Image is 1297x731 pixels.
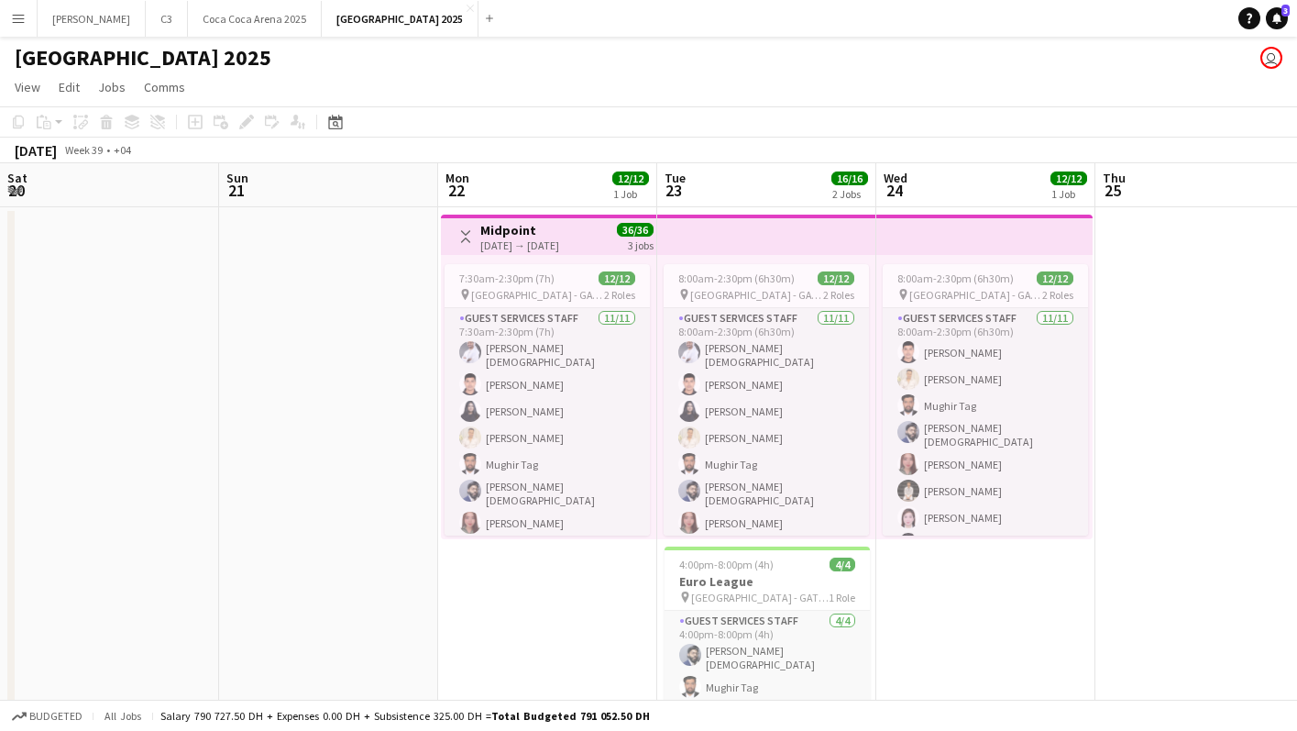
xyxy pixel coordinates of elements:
[604,288,635,302] span: 2 Roles
[491,709,650,723] span: Total Budgeted 791 052.50 DH
[679,558,774,571] span: 4:00pm-8:00pm (4h)
[226,170,248,186] span: Sun
[831,172,868,185] span: 16/16
[897,271,1014,285] span: 8:00am-2:30pm (6h30m)
[691,591,829,604] span: [GEOGRAPHIC_DATA] - GATE 7
[883,264,1088,536] app-job-card: 8:00am-2:30pm (6h30m)12/12 [GEOGRAPHIC_DATA] - GATE 72 RolesGuest Services Staff11/118:00am-2:30p...
[29,710,82,723] span: Budgeted
[15,44,271,72] h1: [GEOGRAPHIC_DATA] 2025
[883,308,1088,642] app-card-role: Guest Services Staff11/118:00am-2:30pm (6h30m)[PERSON_NAME][PERSON_NAME]Mughir Tag[PERSON_NAME][D...
[664,264,869,536] app-job-card: 8:00am-2:30pm (6h30m)12/12 [GEOGRAPHIC_DATA] - GATE 72 RolesGuest Services Staff11/118:00am-2:30p...
[471,288,604,302] span: [GEOGRAPHIC_DATA] - GATE 7
[59,79,80,95] span: Edit
[137,75,192,99] a: Comms
[599,271,635,285] span: 12/12
[823,288,854,302] span: 2 Roles
[612,172,649,185] span: 12/12
[1281,5,1290,17] span: 3
[1051,187,1086,201] div: 1 Job
[1266,7,1288,29] a: 3
[146,1,188,37] button: C3
[480,222,559,238] h3: Midpoint
[617,223,654,237] span: 36/36
[98,79,126,95] span: Jobs
[60,143,106,157] span: Week 39
[1050,172,1087,185] span: 12/12
[1103,170,1126,186] span: Thu
[114,143,131,157] div: +04
[665,573,870,590] h3: Euro League
[445,170,469,186] span: Mon
[480,238,559,252] div: [DATE] → [DATE]
[224,180,248,201] span: 21
[665,170,686,186] span: Tue
[830,558,855,571] span: 4/4
[662,180,686,201] span: 23
[881,180,907,201] span: 24
[15,141,57,160] div: [DATE]
[5,180,27,201] span: 20
[51,75,87,99] a: Edit
[909,288,1042,302] span: [GEOGRAPHIC_DATA] - GATE 7
[38,1,146,37] button: [PERSON_NAME]
[829,591,855,604] span: 1 Role
[628,237,654,252] div: 3 jobs
[9,706,85,726] button: Budgeted
[818,271,854,285] span: 12/12
[443,180,469,201] span: 22
[7,170,27,186] span: Sat
[322,1,478,37] button: [GEOGRAPHIC_DATA] 2025
[884,170,907,186] span: Wed
[459,271,555,285] span: 7:30am-2:30pm (7h)
[690,288,823,302] span: [GEOGRAPHIC_DATA] - GATE 7
[1037,271,1073,285] span: 12/12
[664,308,869,648] app-card-role: Guest Services Staff11/118:00am-2:30pm (6h30m)[PERSON_NAME][DEMOGRAPHIC_DATA][PERSON_NAME][PERSON...
[101,709,145,723] span: All jobs
[678,271,795,285] span: 8:00am-2:30pm (6h30m)
[613,187,648,201] div: 1 Job
[445,264,650,536] app-job-card: 7:30am-2:30pm (7h)12/12 [GEOGRAPHIC_DATA] - GATE 72 RolesGuest Services Staff11/117:30am-2:30pm (...
[445,308,650,648] app-card-role: Guest Services Staff11/117:30am-2:30pm (7h)[PERSON_NAME][DEMOGRAPHIC_DATA][PERSON_NAME][PERSON_NA...
[832,187,867,201] div: 2 Jobs
[144,79,185,95] span: Comms
[15,79,40,95] span: View
[1042,288,1073,302] span: 2 Roles
[7,75,48,99] a: View
[1100,180,1126,201] span: 25
[188,1,322,37] button: Coca Coca Arena 2025
[160,709,650,723] div: Salary 790 727.50 DH + Expenses 0.00 DH + Subsistence 325.00 DH =
[1260,47,1282,69] app-user-avatar: Marisol Pestano
[91,75,133,99] a: Jobs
